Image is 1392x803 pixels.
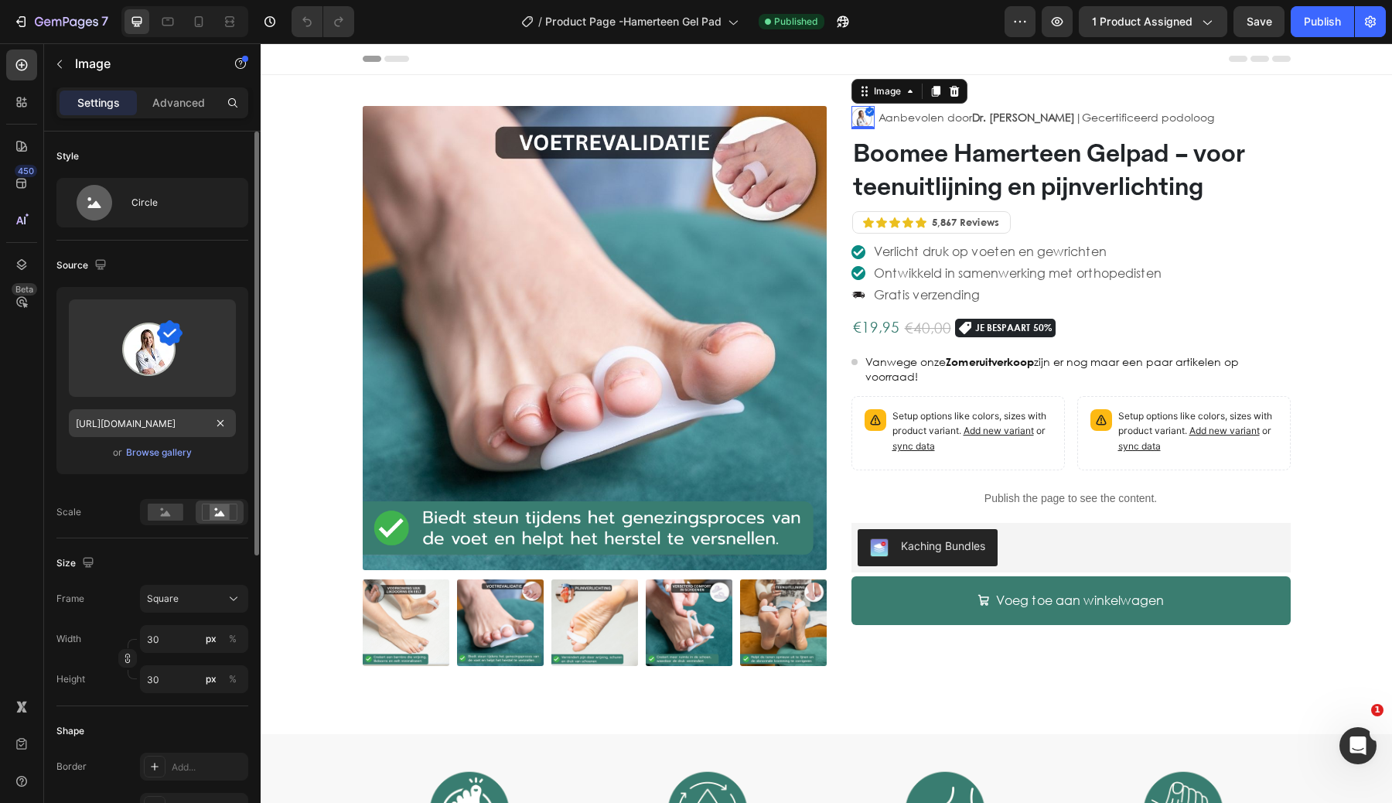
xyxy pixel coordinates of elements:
img: preview-image [122,320,183,376]
div: Voeg toe aan winkelwagen [735,549,903,566]
p: Advanced [152,95,205,111]
span: Add new variant [703,381,773,393]
button: % [202,670,220,689]
div: Shape [56,724,84,738]
div: Source [56,255,110,276]
p: 7 [101,12,108,31]
p: Setup options like colors, sizes with product variant. [858,366,1017,411]
label: Width [56,632,81,646]
input: px% [140,625,248,653]
span: Square [147,592,179,606]
p: Image [75,55,206,73]
span: 1 product assigned [1092,14,1192,30]
span: Published [774,15,818,29]
img: gempages_565365115889648402-31855a83-f726-45e7-801b-0ea303393ce4.webp [591,63,614,86]
div: Style [56,149,79,163]
p: Ontwikkeld in samenwerking met orthopedisten [613,222,901,238]
div: Browse gallery [126,446,192,460]
button: Save [1233,6,1285,37]
p: Verlicht druk op voeten en gewrichten [613,200,901,217]
p: Settings [77,95,120,111]
div: Publish [1304,14,1341,30]
input: px% [140,665,248,693]
p: Setup options like colors, sizes with product variant. [632,366,791,411]
input: https://example.com/image.jpg [69,409,236,437]
img: KachingBundles.png [609,495,628,514]
div: 450 [15,165,37,177]
p: Gratis verzending [613,244,901,260]
button: 1 product assigned [1079,6,1227,37]
div: Add... [172,760,244,774]
span: Product Page -Hamerteen Gel Pad [545,14,722,30]
div: Size [56,553,97,574]
div: Scale [56,505,81,519]
h1: Boomee Hamerteen Gelpad – voor teenuitlijning en pijnverlichting [591,92,1030,162]
strong: Dr. [PERSON_NAME] [711,67,814,81]
span: 1 [1371,704,1383,716]
div: Undo/Redo [292,6,354,37]
div: px [206,672,217,686]
div: Border [56,760,87,774]
button: px [223,670,242,689]
iframe: Intercom live chat [1339,727,1377,764]
pre: JE BESPAART 50% [694,275,795,294]
iframe: Design area [261,43,1392,803]
label: Height [56,672,85,686]
div: €40,00 [643,270,692,299]
span: Save [1247,15,1272,28]
button: % [202,630,220,648]
div: px [206,632,217,646]
button: px [223,630,242,648]
span: sync data [858,397,900,408]
span: Zomeruitverkoop [685,312,773,325]
button: Voeg toe aan winkelwagen [591,533,1030,582]
span: or [113,443,122,462]
div: Circle [131,185,226,220]
span: 5,867 Reviews [671,173,739,185]
button: Browse gallery [125,445,193,460]
div: Image [610,41,643,55]
span: / [538,14,542,30]
span: sync data [632,397,674,408]
button: Publish [1291,6,1354,37]
button: 7 [6,6,115,37]
div: Beta [12,283,37,296]
div: % [229,672,237,686]
div: % [229,632,237,646]
div: Kaching Bundles [640,495,725,511]
button: Square [140,585,248,613]
button: Kaching Bundles [597,486,737,523]
p: Vanwege onze zijn er nog maar een paar artikelen op voorraad! [605,311,1030,341]
p: Publish the page to see the content. [591,447,1030,463]
div: €19,95 [591,273,640,296]
label: Frame [56,592,84,606]
span: Add new variant [929,381,999,393]
p: Aanbevolen door |Gecertificeerd podoloog [618,64,954,84]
